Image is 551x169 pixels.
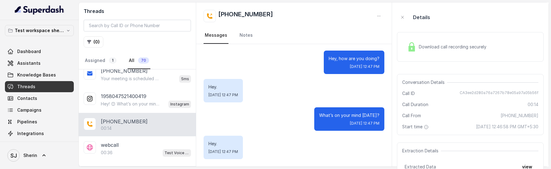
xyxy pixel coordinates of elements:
span: [DATE] 12:47 PM [208,93,238,97]
span: Download call recording securely [419,44,489,50]
span: Pipelines [17,119,37,125]
span: [DATE] 12:46:58 PM GMT+5:30 [476,124,538,130]
input: Search by Call ID or Phone Number [84,20,191,31]
p: 00:36 [101,150,113,156]
span: Knowledge Bases [17,72,56,78]
p: 00:14 [101,125,112,131]
span: [PHONE_NUMBER] [501,113,538,119]
span: Assistants [17,60,41,66]
button: Test workspace sherin - limits of workspace naming [5,25,74,36]
a: Notes [238,27,254,44]
p: Hey! 😊 What’s on your mind? [101,101,160,107]
span: 70 [138,57,149,64]
p: [PHONE_NUMBER] [101,118,148,125]
p: 1958047521400419 [101,93,146,100]
a: API Settings [5,140,74,151]
span: Extraction Details [402,148,441,154]
img: Lock Icon [407,42,416,52]
a: Assistants [5,58,74,69]
a: Messages [204,27,228,44]
nav: Tabs [84,52,191,69]
h2: Threads [84,7,191,15]
a: Assigned1 [84,52,118,69]
button: (0) [84,36,103,47]
span: Dashboard [17,48,41,55]
p: Hey, how are you doing? [329,56,379,62]
span: Call ID [402,90,415,97]
p: Sms [181,76,189,82]
text: SJ [10,152,17,159]
a: Dashboard [5,46,74,57]
span: CA3ee2d280a76a7267b78e05a97a05b56f [460,90,538,97]
a: Contacts [5,93,74,104]
span: 00:14 [528,101,538,108]
span: Integrations [17,130,44,137]
p: Instagram [170,101,189,107]
span: Threads [17,84,35,90]
span: Sherin [23,152,37,159]
p: Your meeting is scheduled for [DATE] 11:30 AM. Please confirm if this is correct. [101,76,160,82]
p: Details [413,14,430,21]
p: Hey. [208,84,238,90]
p: [PHONE_NUMBER] [101,67,148,75]
span: Call From [402,113,421,119]
span: Start time [402,124,430,130]
span: [DATE] 12:47 PM [350,64,379,69]
a: Threads [5,81,74,92]
a: Integrations [5,128,74,139]
a: Pipelines [5,116,74,127]
span: Campaigns [17,107,42,113]
img: light.svg [15,5,64,15]
p: webcall [101,141,119,149]
a: All70 [128,52,150,69]
p: What’s on your mind [DATE]? [319,112,379,118]
span: [DATE] 12:47 PM [350,121,379,126]
nav: Tabs [204,27,384,44]
a: Knowledge Bases [5,69,74,80]
span: Call Duration [402,101,428,108]
a: Campaigns [5,105,74,116]
p: Test workspace sherin - limits of workspace naming [15,27,64,34]
span: 1 [109,57,117,64]
span: [DATE] 12:47 PM [208,149,238,154]
p: Test Voice Assistant [165,150,189,156]
a: Sherin [5,147,74,164]
p: Hey. [208,141,238,147]
span: Conversation Details [402,79,447,85]
span: Contacts [17,95,37,101]
h2: [PHONE_NUMBER] [218,10,273,22]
